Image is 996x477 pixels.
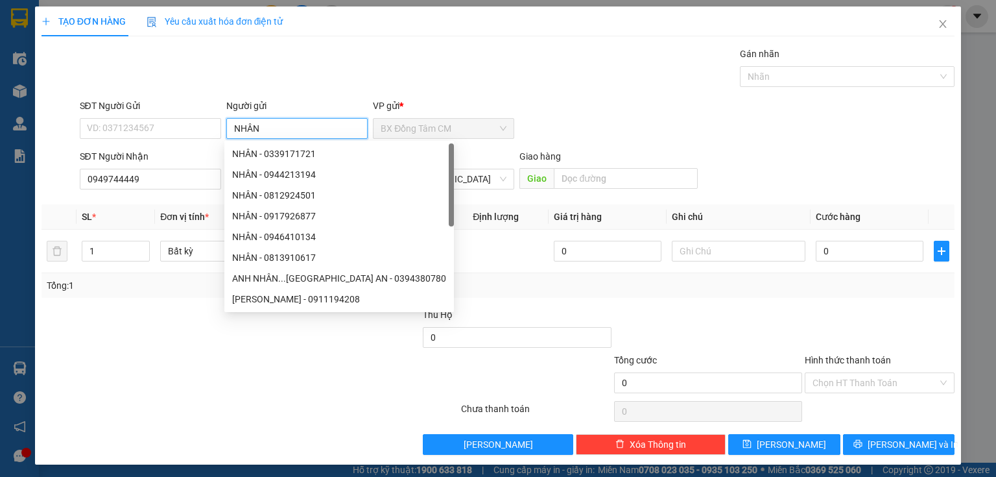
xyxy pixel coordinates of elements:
div: NGUYỄN TRỌNG NHÂN - 0911194208 [224,289,454,310]
button: deleteXóa Thông tin [576,434,726,455]
span: Đơn vị tính [160,212,209,222]
span: save [742,439,752,450]
span: Giao hàng [519,151,561,162]
span: plus [934,246,949,256]
div: VP gửi [373,99,514,113]
label: Hình thức thanh toán [805,355,891,365]
span: Xóa Thông tin [630,437,686,452]
span: TẠO ĐƠN HÀNG [41,16,126,27]
div: NHÂN - 0812924501 [232,188,446,202]
span: close [938,19,948,29]
span: Thu Hộ [423,310,453,320]
div: QUANG...BẾN XE ĐỒNG TÂM [152,42,256,73]
label: Gán nhãn [740,49,779,59]
div: NHÂN - 0944213194 [224,164,454,185]
div: Người gửi [226,99,368,113]
span: Định lượng [473,212,519,222]
input: Ghi Chú [672,241,805,262]
div: NHÂN - 0339171721 [232,147,446,161]
span: Bất kỳ [168,241,286,261]
div: NHÂN - 0917926877 [232,209,446,223]
button: printer[PERSON_NAME] và In [843,434,955,455]
button: plus [934,241,949,262]
div: NHÂN - 0339171721 [224,143,454,164]
div: SĐT Người Nhận [80,149,221,164]
div: Tổng: 1 [47,278,385,293]
button: Close [925,6,961,43]
span: plus [41,17,51,26]
button: [PERSON_NAME] [423,434,573,455]
div: NHÂN - 0813910617 [232,251,446,265]
span: SL [82,212,92,222]
div: NHÂN - 0946410134 [224,226,454,247]
span: [PERSON_NAME] và In [868,437,958,452]
span: Giao [519,168,554,189]
span: Tổng cước [614,355,657,365]
div: SĐT Người Gửi [80,99,221,113]
span: Yêu cầu xuất hóa đơn điện tử [147,16,283,27]
div: Trạm [GEOGRAPHIC_DATA] [11,11,143,42]
div: NHÂN - 0813910617 [224,247,454,268]
span: printer [853,439,862,450]
span: Gửi: [11,12,31,26]
span: Cước hàng [816,212,860,222]
div: BX Đồng Tâm CM [152,11,256,42]
div: NHÂN - 0946410134 [232,230,446,244]
span: [PERSON_NAME] [757,437,826,452]
div: [PERSON_NAME] - 0911194208 [232,292,446,306]
div: NHÂN - 0944213194 [232,167,446,182]
span: delete [615,439,624,450]
div: NHÂN - 0812924501 [224,185,454,206]
button: save[PERSON_NAME] [728,434,840,455]
button: delete [47,241,67,262]
div: NHÂN - 0917926877 [224,206,454,226]
span: Giá trị hàng [554,212,602,222]
input: Dọc đường [554,168,698,189]
img: icon [147,17,157,27]
div: Chưa thanh toán [460,402,612,424]
span: Nhận: [152,12,183,26]
div: ANH NHÂN...CẦU KHÁNH AN - 0394380780 [224,268,454,289]
div: 0979411175 [152,73,256,92]
div: ANH NHÂN...[GEOGRAPHIC_DATA] AN - 0394380780 [232,271,446,286]
input: 0 [554,241,661,262]
span: BX Đồng Tâm CM [381,119,506,138]
th: Ghi chú [667,204,811,230]
span: [PERSON_NAME] [464,437,533,452]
